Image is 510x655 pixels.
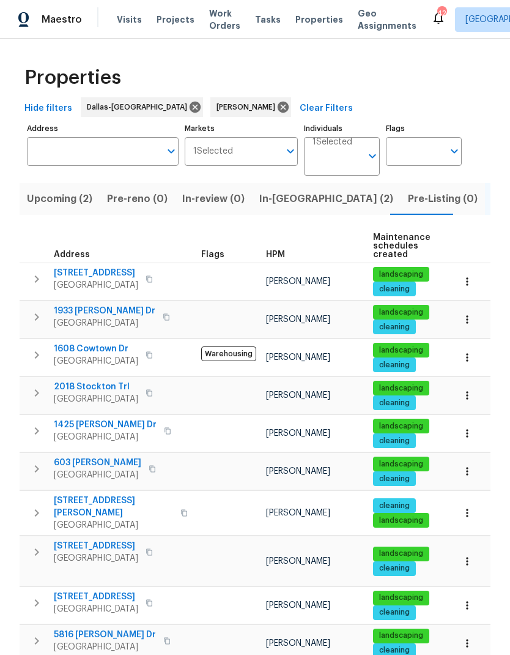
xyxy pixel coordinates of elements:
[266,557,330,566] span: [PERSON_NAME]
[209,7,240,32] span: Work Orders
[266,391,330,400] span: [PERSON_NAME]
[408,190,478,208] span: Pre-Listing (0)
[27,125,179,132] label: Address
[42,13,82,26] span: Maestro
[54,457,141,469] span: 603 [PERSON_NAME]
[374,436,415,446] span: cleaning
[54,419,157,431] span: 1425 [PERSON_NAME] Dr
[54,305,155,317] span: 1933 [PERSON_NAME] Dr
[374,459,428,470] span: landscaping
[54,641,156,653] span: [GEOGRAPHIC_DATA]
[24,72,121,84] span: Properties
[266,315,330,324] span: [PERSON_NAME]
[201,346,256,361] span: Warehousing
[374,322,415,332] span: cleaning
[107,190,168,208] span: Pre-reno (0)
[374,421,428,432] span: landscaping
[282,143,299,160] button: Open
[157,13,194,26] span: Projects
[54,629,156,641] span: 5816 [PERSON_NAME] Dr
[54,540,138,552] span: [STREET_ADDRESS]
[185,125,298,132] label: Markets
[54,552,138,564] span: [GEOGRAPHIC_DATA]
[117,13,142,26] span: Visits
[374,501,415,511] span: cleaning
[266,509,330,517] span: [PERSON_NAME]
[446,143,463,160] button: Open
[54,250,90,259] span: Address
[266,250,285,259] span: HPM
[20,97,77,120] button: Hide filters
[374,345,428,356] span: landscaping
[54,343,138,355] span: 1608 Cowtown Dr
[304,125,380,132] label: Individuals
[54,279,138,291] span: [GEOGRAPHIC_DATA]
[54,603,138,615] span: [GEOGRAPHIC_DATA]
[266,601,330,610] span: [PERSON_NAME]
[54,355,138,367] span: [GEOGRAPHIC_DATA]
[54,317,155,329] span: [GEOGRAPHIC_DATA]
[201,250,224,259] span: Flags
[54,495,173,519] span: [STREET_ADDRESS][PERSON_NAME]
[266,639,330,648] span: [PERSON_NAME]
[266,429,330,438] span: [PERSON_NAME]
[374,307,428,318] span: landscaping
[210,97,291,117] div: [PERSON_NAME]
[87,101,192,113] span: Dallas-[GEOGRAPHIC_DATA]
[216,101,280,113] span: [PERSON_NAME]
[374,284,415,294] span: cleaning
[193,146,233,157] span: 1 Selected
[374,398,415,408] span: cleaning
[374,593,428,603] span: landscaping
[266,467,330,476] span: [PERSON_NAME]
[374,515,428,526] span: landscaping
[54,431,157,443] span: [GEOGRAPHIC_DATA]
[373,233,431,259] span: Maintenance schedules created
[364,148,381,165] button: Open
[312,137,352,148] span: 1 Selected
[374,383,428,394] span: landscaping
[24,101,72,116] span: Hide filters
[54,393,138,405] span: [GEOGRAPHIC_DATA]
[386,125,462,132] label: Flags
[374,548,428,559] span: landscaping
[295,97,358,120] button: Clear Filters
[54,519,173,531] span: [GEOGRAPHIC_DATA]
[358,7,416,32] span: Geo Assignments
[437,7,446,20] div: 42
[374,474,415,484] span: cleaning
[295,13,343,26] span: Properties
[374,269,428,280] span: landscaping
[374,607,415,618] span: cleaning
[259,190,393,208] span: In-[GEOGRAPHIC_DATA] (2)
[81,97,203,117] div: Dallas-[GEOGRAPHIC_DATA]
[300,101,353,116] span: Clear Filters
[54,267,138,279] span: [STREET_ADDRESS]
[163,143,180,160] button: Open
[54,591,138,603] span: [STREET_ADDRESS]
[54,381,138,393] span: 2018 Stockton Trl
[255,15,281,24] span: Tasks
[182,190,245,208] span: In-review (0)
[374,563,415,574] span: cleaning
[54,469,141,481] span: [GEOGRAPHIC_DATA]
[266,353,330,362] span: [PERSON_NAME]
[374,631,428,641] span: landscaping
[266,277,330,286] span: [PERSON_NAME]
[374,360,415,370] span: cleaning
[27,190,92,208] span: Upcoming (2)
